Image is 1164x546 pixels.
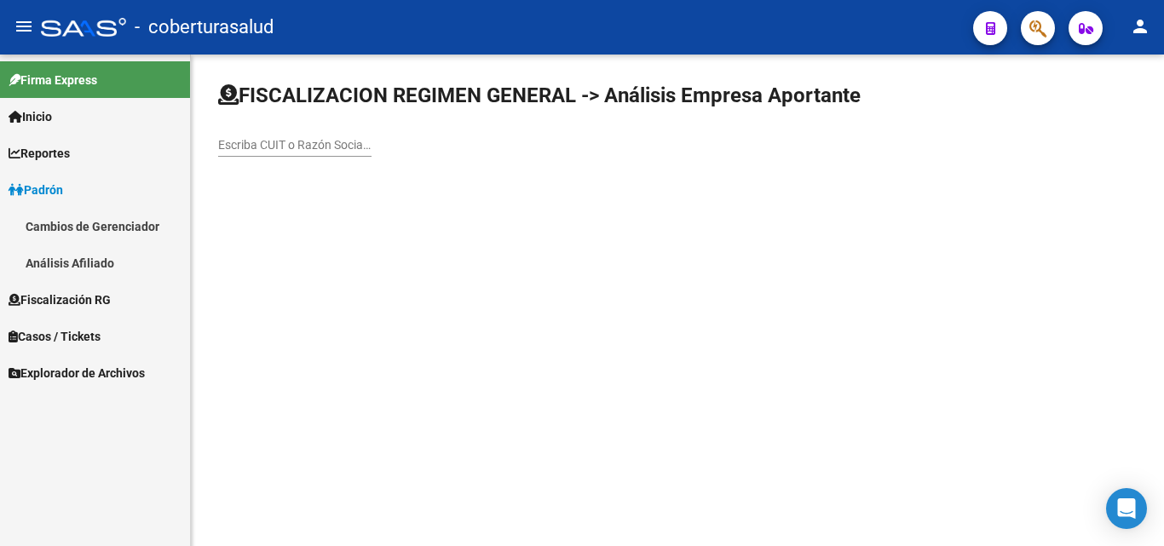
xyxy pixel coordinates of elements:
[9,364,145,382] span: Explorador de Archivos
[9,107,52,126] span: Inicio
[9,290,111,309] span: Fiscalización RG
[135,9,274,46] span: - coberturasalud
[9,144,70,163] span: Reportes
[218,82,861,109] h1: FISCALIZACION REGIMEN GENERAL -> Análisis Empresa Aportante
[9,71,97,89] span: Firma Express
[1130,16,1150,37] mat-icon: person
[1106,488,1147,529] div: Open Intercom Messenger
[9,327,101,346] span: Casos / Tickets
[9,181,63,199] span: Padrón
[14,16,34,37] mat-icon: menu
